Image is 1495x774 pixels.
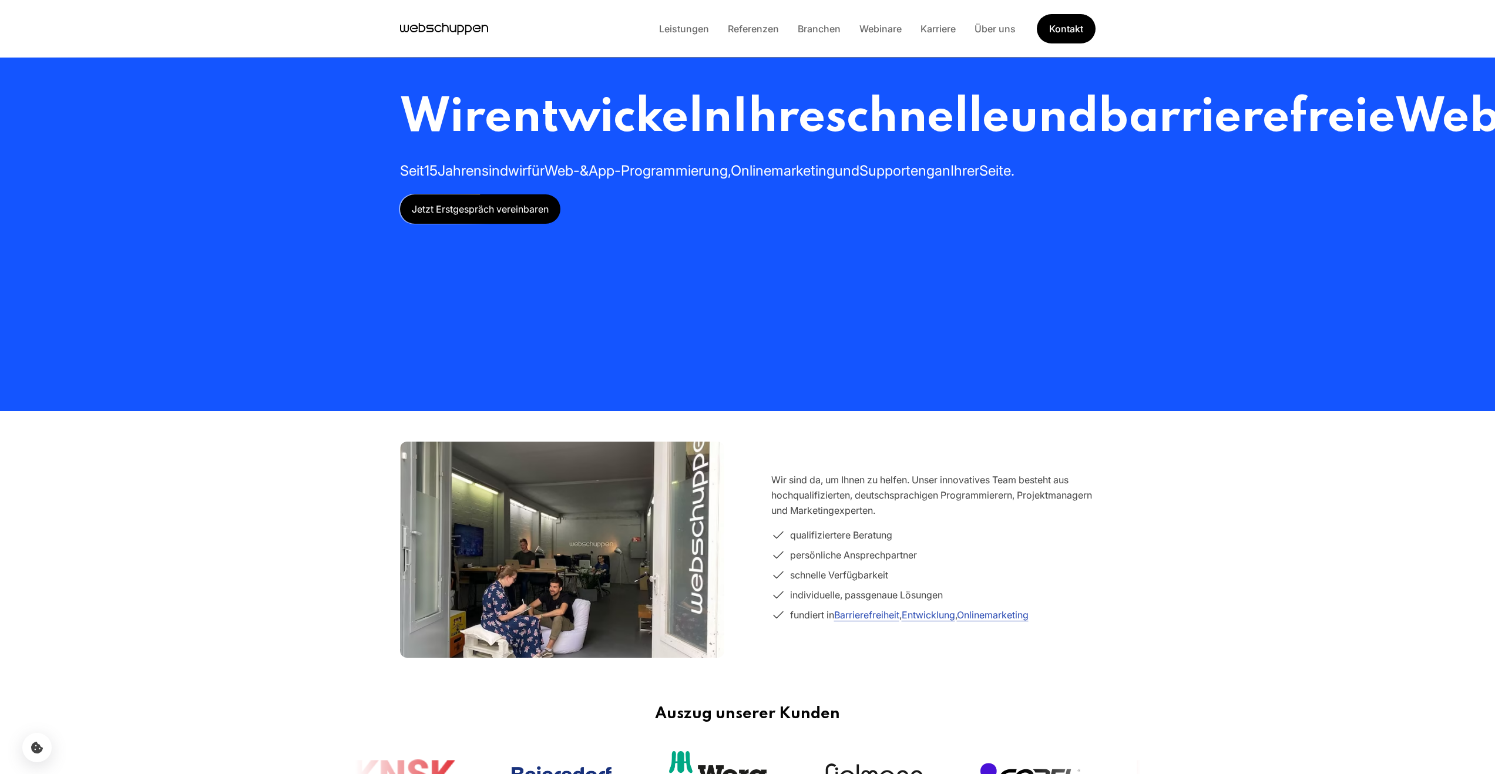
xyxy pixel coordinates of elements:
span: Jahren [438,162,482,179]
span: fundiert in , , [790,607,1029,622]
a: Onlinemarketing [957,609,1029,621]
a: Referenzen [718,23,788,35]
span: an [935,162,950,179]
span: eng [911,162,935,179]
span: sind [482,162,508,179]
span: Ihre [732,95,825,142]
span: für [527,162,545,179]
button: Cookie-Einstellungen öffnen [22,733,52,762]
h3: Auszug unserer Kunden [355,705,1140,723]
span: schnelle Verfügbarkeit [790,567,888,583]
img: Team im webschuppen-Büro in Hamburg [400,410,724,689]
a: Jetzt Erstgespräch vereinbaren [400,194,560,224]
span: Onlinemarketing [731,162,835,179]
span: Ihrer [950,162,979,179]
span: App-Programmierung, [589,162,731,179]
span: schnelle [825,95,1009,142]
span: qualifiziertere Beratung [790,527,892,543]
a: Get Started [1037,14,1096,43]
p: Wir sind da, um Ihnen zu helfen. Unser innovatives Team besteht aus hochqualifizierten, deutschsp... [771,472,1096,518]
span: persönliche Ansprechpartner [790,547,917,563]
a: Hauptseite besuchen [400,20,488,38]
span: entwickeln [485,95,732,142]
span: barrierefreie [1098,95,1395,142]
span: Seite. [979,162,1014,179]
span: Wir [400,95,485,142]
a: Branchen [788,23,850,35]
a: Webinare [850,23,911,35]
span: & [580,162,589,179]
span: Support [859,162,911,179]
a: Entwicklung [902,609,955,621]
a: Karriere [911,23,965,35]
a: Barrierefreiheit [834,609,899,621]
a: Über uns [965,23,1025,35]
span: Seit [400,162,424,179]
span: und [1009,95,1098,142]
span: 15 [424,162,438,179]
span: und [835,162,859,179]
span: wir [508,162,527,179]
span: Web- [545,162,580,179]
span: individuelle, passgenaue Lösungen [790,587,943,603]
a: Leistungen [650,23,718,35]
